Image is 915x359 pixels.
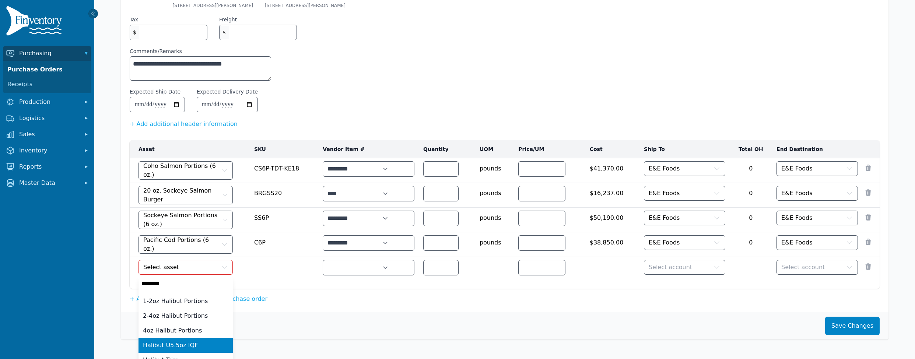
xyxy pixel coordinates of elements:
button: E&E Foods [644,235,725,250]
span: Pacific Cod Portions (6 oz.) [143,236,220,253]
button: Pacific Cod Portions (6 oz.) [139,235,233,254]
td: BRGSS20 [250,183,318,208]
span: Production [19,98,78,106]
span: Select account [781,263,825,272]
th: Cost [585,140,639,158]
span: E&E Foods [649,189,680,198]
td: CS6P-TDT-KE18 [250,158,318,183]
td: C6P [250,232,318,257]
th: Price/UM [514,140,585,158]
input: Select asset [139,276,233,291]
span: E&E Foods [649,238,680,247]
span: $38,850.00 [590,235,635,247]
button: E&E Foods [776,235,858,250]
button: E&E Foods [644,186,725,201]
label: Comments/Remarks [130,47,271,55]
th: Total OH [730,140,772,158]
div: [STREET_ADDRESS][PERSON_NAME] [172,3,253,8]
span: $50,190.00 [590,211,635,222]
button: Select account [644,260,725,275]
th: SKU [250,140,318,158]
span: $ [220,25,229,40]
a: Purchase Orders [4,62,90,77]
span: Coho Salmon Portions (6 oz.) [143,162,220,179]
span: pounds [480,186,509,198]
span: Master Data [19,179,78,187]
button: E&E Foods [644,161,725,176]
button: Remove [865,263,872,270]
span: pounds [480,235,509,247]
label: Tax [130,16,138,23]
span: Reports [19,162,78,171]
span: $41,370.00 [590,161,635,173]
td: 0 [730,232,772,257]
th: Ship To [639,140,730,158]
label: Expected Ship Date [130,88,180,95]
button: E&E Foods [776,211,858,225]
td: 0 [730,158,772,183]
a: Receipts [4,77,90,92]
td: 0 [730,183,772,208]
button: Remove [865,238,872,246]
span: pounds [480,161,509,173]
span: Inventory [19,146,78,155]
label: Expected Delivery Date [197,88,258,95]
button: Purchasing [3,46,91,61]
th: Quantity [419,140,475,158]
button: Production [3,95,91,109]
span: Select account [649,263,692,272]
button: Sales [3,127,91,142]
button: Remove [865,164,872,172]
button: Logistics [3,111,91,126]
button: E&E Foods [776,161,858,176]
span: E&E Foods [781,238,812,247]
td: SS6P [250,208,318,232]
span: E&E Foods [781,214,812,222]
span: 20 oz. Sockeye Salmon Burger [143,186,220,204]
span: Purchasing [19,49,78,58]
span: $16,237.00 [590,186,635,198]
span: E&E Foods [781,164,812,173]
button: + Add additional header information [130,120,238,129]
button: E&E Foods [644,211,725,225]
span: Logistics [19,114,78,123]
button: Select account [776,260,858,275]
th: UOM [475,140,514,158]
span: Sales [19,130,78,139]
button: Coho Salmon Portions (6 oz.) [139,161,233,180]
span: E&E Foods [649,214,680,222]
button: Sockeye Salmon Portions (6 oz.) [139,211,233,229]
th: End Destination [772,140,862,158]
button: + Add another line item to this purchase order [130,295,267,303]
span: Sockeye Salmon Portions (6 oz.) [143,211,221,229]
button: Master Data [3,176,91,190]
button: Select asset [139,260,233,275]
button: Save Changes [825,317,880,335]
button: Reports [3,159,91,174]
button: E&E Foods [776,186,858,201]
span: E&E Foods [649,164,680,173]
span: pounds [480,211,509,222]
td: 0 [730,208,772,232]
button: Remove [865,214,872,221]
div: [STREET_ADDRESS][PERSON_NAME] [265,3,359,8]
img: Finventory [6,6,65,39]
span: E&E Foods [781,189,812,198]
span: Select asset [143,263,179,272]
button: Inventory [3,143,91,158]
span: $ [130,25,139,40]
th: Asset [130,140,250,158]
button: 20 oz. Sockeye Salmon Burger [139,186,233,204]
label: Freight [219,16,237,23]
th: Vendor Item # [318,140,419,158]
button: Remove [865,189,872,196]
